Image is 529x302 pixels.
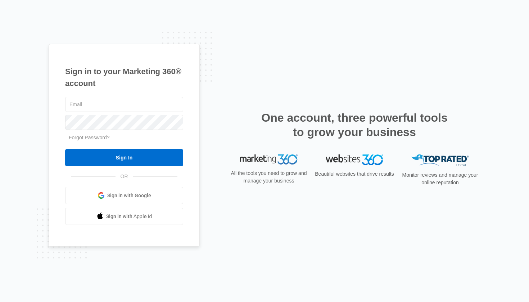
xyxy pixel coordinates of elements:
[65,187,183,204] a: Sign in with Google
[69,135,110,140] a: Forgot Password?
[106,213,152,220] span: Sign in with Apple Id
[116,173,133,180] span: OR
[314,170,395,178] p: Beautiful websites that drive results
[326,154,383,165] img: Websites 360
[259,111,450,139] h2: One account, three powerful tools to grow your business
[411,154,469,166] img: Top Rated Local
[65,66,183,89] h1: Sign in to your Marketing 360® account
[65,97,183,112] input: Email
[107,192,151,199] span: Sign in with Google
[400,171,480,186] p: Monitor reviews and manage your online reputation
[65,208,183,225] a: Sign in with Apple Id
[229,170,309,185] p: All the tools you need to grow and manage your business
[65,149,183,166] input: Sign In
[240,154,298,164] img: Marketing 360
